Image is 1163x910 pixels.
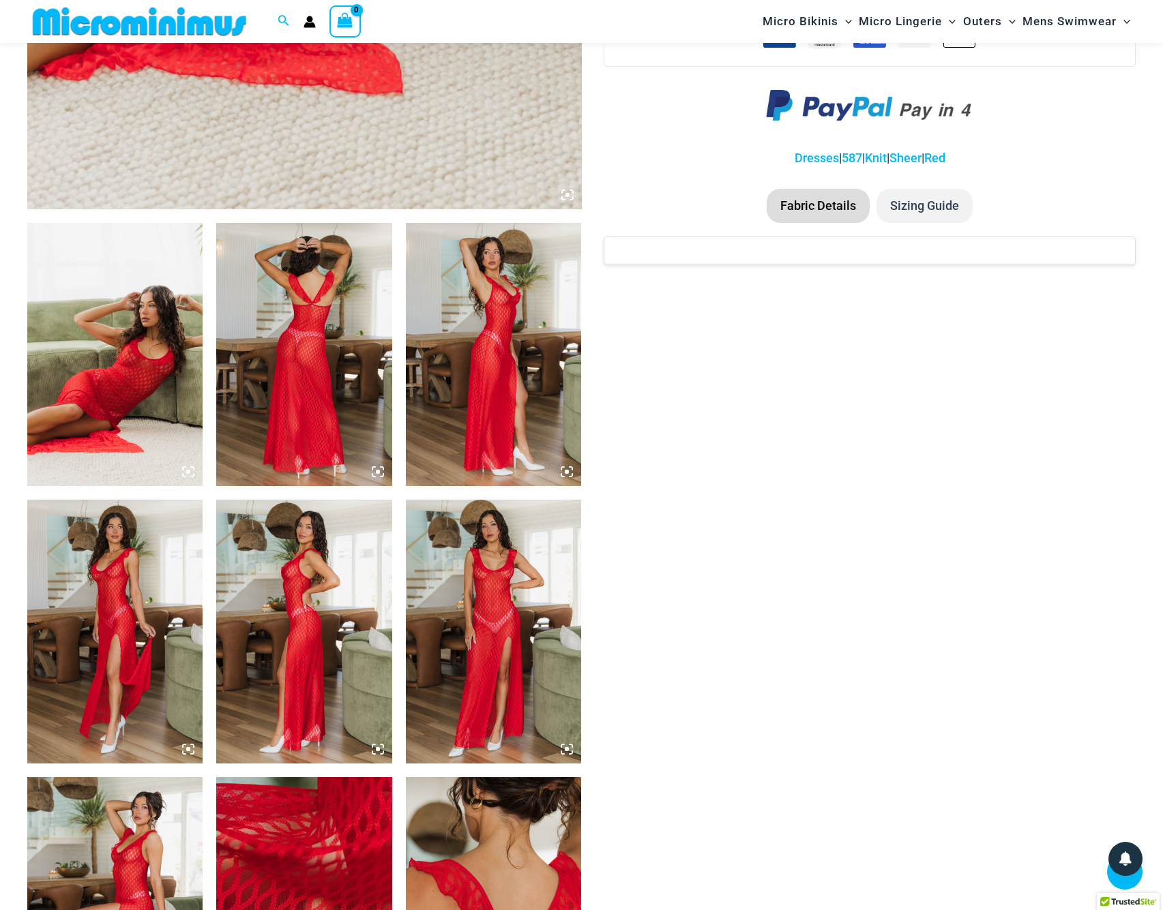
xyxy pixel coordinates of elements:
[924,151,945,165] a: Red
[1022,4,1117,39] span: Mens Swimwear
[767,189,870,223] li: Fabric Details
[216,500,392,763] img: Sometimes Red 587 Dress
[877,189,973,223] li: Sizing Guide
[329,5,361,37] a: View Shopping Cart, empty
[278,13,290,30] a: Search icon link
[842,151,862,165] a: 587
[859,4,942,39] span: Micro Lingerie
[1019,4,1134,39] a: Mens SwimwearMenu ToggleMenu Toggle
[763,4,838,39] span: Micro Bikinis
[963,4,1002,39] span: Outers
[604,148,1136,168] p: | | | |
[1117,4,1130,39] span: Menu Toggle
[889,151,922,165] a: Sheer
[1002,4,1016,39] span: Menu Toggle
[838,4,852,39] span: Menu Toggle
[304,16,316,28] a: Account icon link
[757,2,1136,41] nav: Site Navigation
[855,4,959,39] a: Micro LingerieMenu ToggleMenu Toggle
[27,6,252,37] img: MM SHOP LOGO FLAT
[960,4,1019,39] a: OutersMenu ToggleMenu Toggle
[27,500,203,763] img: Sometimes Red 587 Dress
[406,223,581,486] img: Sometimes Red 587 Dress
[216,223,392,486] img: Sometimes Red 587 Dress
[942,4,956,39] span: Menu Toggle
[795,151,839,165] a: Dresses
[759,4,855,39] a: Micro BikinisMenu ToggleMenu Toggle
[27,223,203,486] img: Sometimes Red 587 Dress
[406,500,581,763] img: Sometimes Red 587 Dress
[865,151,887,165] a: Knit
